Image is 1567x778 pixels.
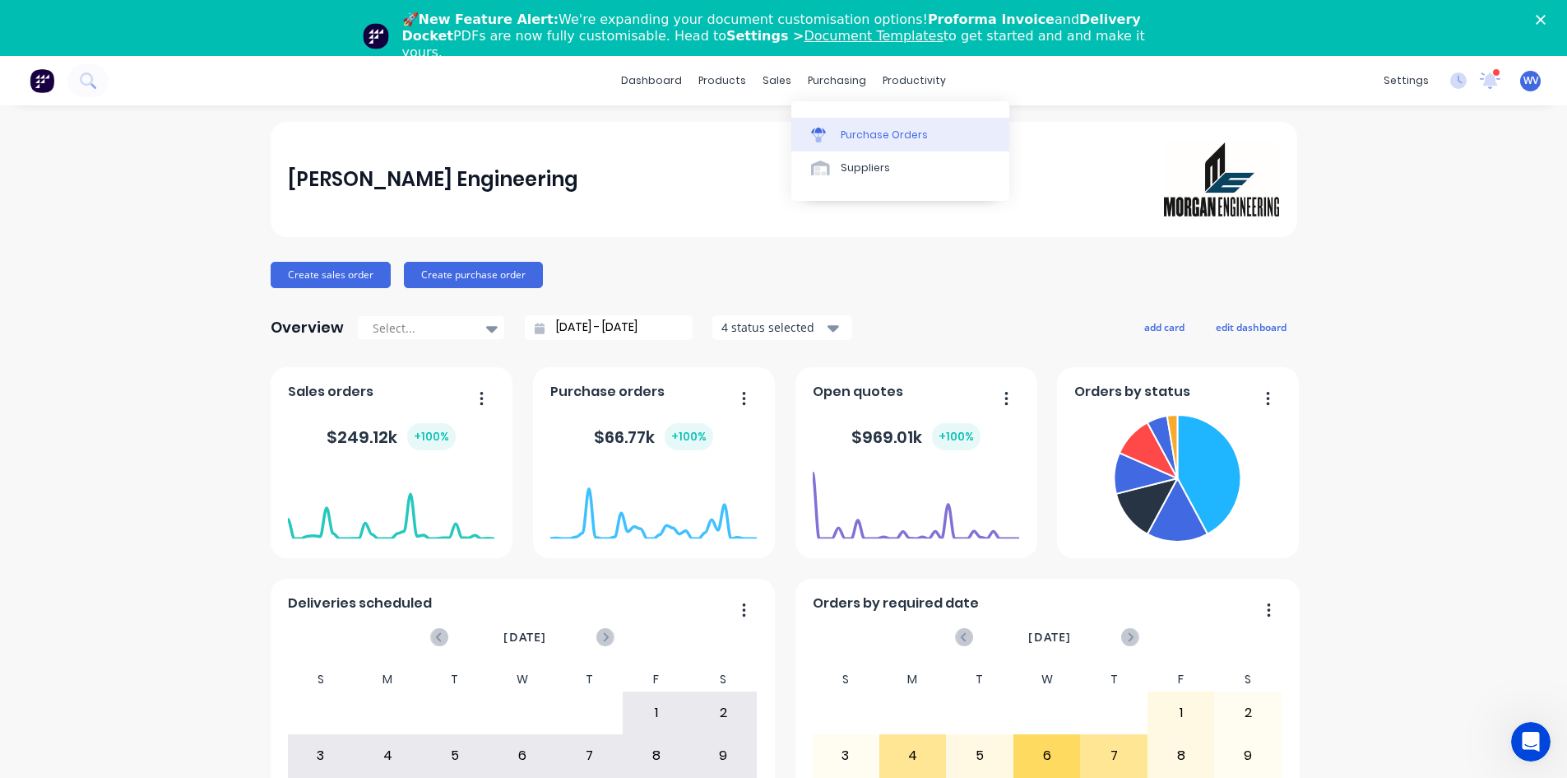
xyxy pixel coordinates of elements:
[1028,628,1071,646] span: [DATE]
[287,668,355,692] div: S
[1214,668,1282,692] div: S
[1148,692,1214,734] div: 1
[404,262,543,288] button: Create purchase order
[946,668,1013,692] div: T
[271,311,344,344] div: Overview
[503,628,546,646] span: [DATE]
[489,735,555,776] div: 6
[813,735,879,776] div: 3
[1511,722,1551,762] iframe: Intercom live chat
[726,28,943,44] b: Settings >
[1013,668,1081,692] div: W
[624,735,689,776] div: 8
[813,382,903,402] span: Open quotes
[1164,142,1279,217] img: Morgan Engineering
[1205,316,1297,338] button: edit dashboard
[623,668,690,692] div: F
[690,692,756,734] div: 2
[800,68,874,93] div: purchasing
[754,68,800,93] div: sales
[363,23,389,49] img: Profile image for Team
[271,262,391,288] button: Create sales order
[690,735,756,776] div: 9
[880,735,946,776] div: 4
[1074,382,1190,402] span: Orders by status
[419,12,559,27] b: New Feature Alert:
[624,692,689,734] div: 1
[422,735,488,776] div: 5
[550,382,665,402] span: Purchase orders
[489,668,556,692] div: W
[594,423,713,450] div: $ 66.77k
[841,128,928,142] div: Purchase Orders
[1148,735,1214,776] div: 8
[355,735,421,776] div: 4
[1014,735,1080,776] div: 6
[1523,73,1538,88] span: WV
[30,68,54,93] img: Factory
[1081,735,1147,776] div: 7
[1215,692,1281,734] div: 2
[1215,735,1281,776] div: 9
[613,68,690,93] a: dashboard
[288,163,578,196] div: [PERSON_NAME] Engineering
[791,118,1009,151] a: Purchase Orders
[288,382,373,402] span: Sales orders
[947,735,1013,776] div: 5
[928,12,1055,27] b: Proforma Invoice
[1080,668,1147,692] div: T
[288,735,354,776] div: 3
[555,668,623,692] div: T
[402,12,1141,44] b: Delivery Docket
[1147,668,1215,692] div: F
[1536,15,1552,25] div: Close
[879,668,947,692] div: M
[812,668,879,692] div: S
[804,28,943,44] a: Document Templates
[665,423,713,450] div: + 100 %
[851,423,981,450] div: $ 969.01k
[355,668,422,692] div: M
[402,12,1179,61] div: 🚀 We're expanding your document customisation options! and PDFs are now fully customisable. Head ...
[327,423,456,450] div: $ 249.12k
[690,68,754,93] div: products
[721,319,825,336] div: 4 status selected
[689,668,757,692] div: S
[712,315,852,340] button: 4 status selected
[1134,316,1195,338] button: add card
[407,423,456,450] div: + 100 %
[841,161,890,175] div: Suppliers
[874,68,954,93] div: productivity
[1375,68,1437,93] div: settings
[556,735,622,776] div: 7
[421,668,489,692] div: T
[932,423,981,450] div: + 100 %
[791,151,1009,184] a: Suppliers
